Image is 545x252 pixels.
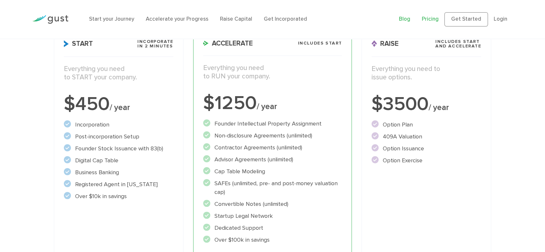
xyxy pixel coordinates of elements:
[64,40,93,47] span: Start
[64,192,173,201] li: Over $10k in savings
[64,144,173,153] li: Founder Stock Issuance with 83(b)
[203,167,342,176] li: Cap Table Modeling
[372,95,481,114] div: $3500
[435,39,481,48] span: Includes START and ACCELERATE
[32,15,68,24] img: Gust Logo
[494,16,507,22] a: Login
[203,224,342,232] li: Dedicated Support
[137,39,173,48] span: Incorporate in 2 Minutes
[203,200,342,208] li: Convertible Notes (unlimited)
[64,120,173,129] li: Incorporation
[203,119,342,128] li: Founder Intellectual Property Assignment
[298,41,342,45] span: Includes START
[257,102,277,111] span: / year
[372,65,481,82] p: Everything you need to issue options.
[64,65,173,82] p: Everything you need to START your company.
[372,156,481,165] li: Option Exercise
[399,16,410,22] a: Blog
[372,40,377,47] img: Raise Icon
[372,120,481,129] li: Option Plan
[203,41,209,46] img: Accelerate Icon
[203,212,342,220] li: Startup Legal Network
[372,40,399,47] span: Raise
[203,179,342,197] li: SAFEs (unlimited, pre- and post-money valuation cap)
[64,180,173,189] li: Registered Agent in [US_STATE]
[203,155,342,164] li: Advisor Agreements (unlimited)
[89,16,134,22] a: Start your Journey
[203,143,342,152] li: Contractor Agreements (unlimited)
[220,16,252,22] a: Raise Capital
[203,64,342,81] p: Everything you need to RUN your company.
[444,12,488,26] a: Get Started
[203,94,342,113] div: $1250
[146,16,208,22] a: Accelerate your Progress
[64,168,173,177] li: Business Banking
[264,16,307,22] a: Get Incorporated
[422,16,439,22] a: Pricing
[64,156,173,165] li: Digital Cap Table
[110,103,130,112] span: / year
[64,132,173,141] li: Post-incorporation Setup
[203,131,342,140] li: Non-disclosure Agreements (unlimited)
[203,40,253,47] span: Accelerate
[429,103,449,112] span: / year
[372,132,481,141] li: 409A Valuation
[203,236,342,244] li: Over $100k in savings
[64,95,173,114] div: $450
[372,144,481,153] li: Option Issuance
[64,40,69,47] img: Start Icon X2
